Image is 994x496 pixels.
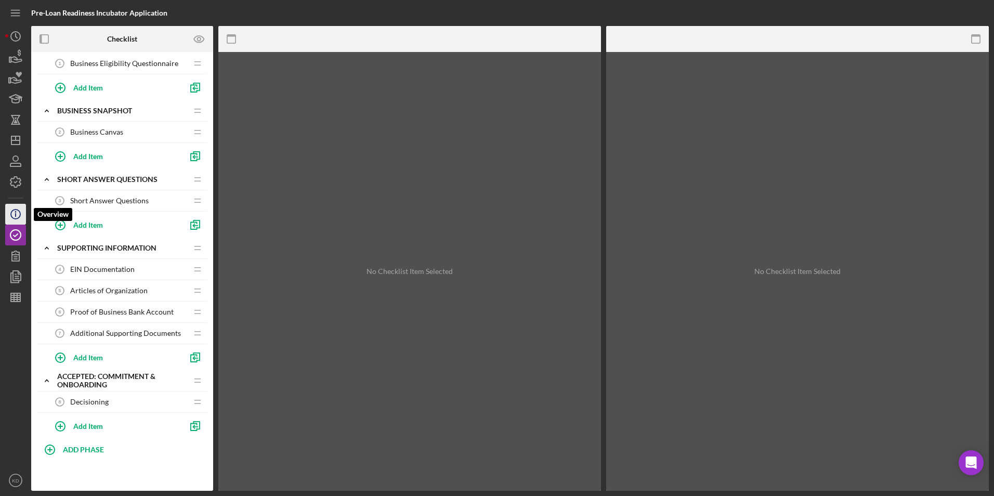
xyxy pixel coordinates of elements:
div: Business Snapshot [57,107,187,115]
b: Checklist [107,35,137,43]
div: Add Item [73,77,103,97]
div: Add Item [73,347,103,367]
div: Add Item [73,215,103,234]
div: No Checklist Item Selected [367,267,453,276]
button: Add Item [47,347,182,368]
div: Accepted: Commitment & Onboarding [57,372,187,389]
button: Add Item [47,214,182,235]
div: Open Intercom Messenger [959,450,984,475]
b: Pre-Loan Readiness Incubator Application [31,8,167,17]
span: Decisioning [70,398,109,406]
div: Add Item [73,146,103,166]
tspan: 6 [59,309,61,315]
tspan: 5 [59,288,61,293]
div: Short Answer Questions [57,175,187,184]
tspan: 4 [59,267,61,272]
button: ADD PHASE [36,439,208,460]
tspan: 7 [59,331,61,336]
div: No Checklist Item Selected [754,267,841,276]
b: ADD PHASE [63,445,104,454]
tspan: 3 [59,198,61,203]
tspan: 2 [59,129,61,135]
tspan: 1 [59,61,61,66]
span: Articles of Organization [70,286,148,295]
span: EIN Documentation [70,265,135,273]
button: KD [5,470,26,491]
text: KD [12,478,19,484]
tspan: 8 [59,399,61,404]
span: Business Canvas [70,128,123,136]
span: Proof of Business Bank Account [70,308,174,316]
div: Supporting Information [57,244,187,252]
span: Business Eligibility Questionnaire [70,59,178,68]
span: Additional Supporting Documents [70,329,181,337]
button: Add Item [47,146,182,166]
div: Add Item [73,416,103,436]
button: Add Item [47,77,182,98]
span: Short Answer Questions [70,197,149,205]
button: Add Item [47,415,182,436]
